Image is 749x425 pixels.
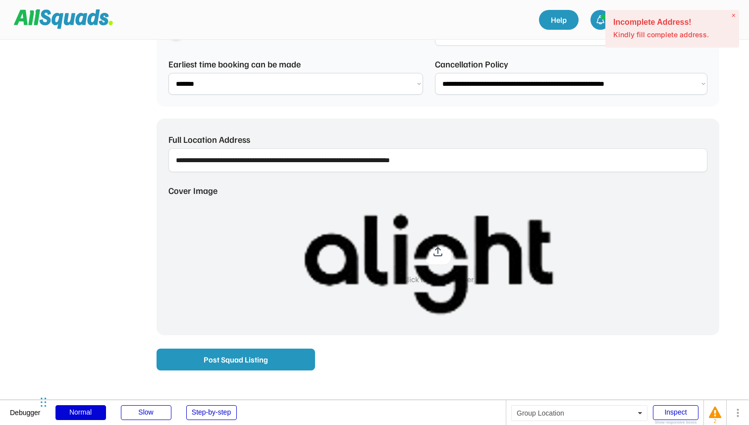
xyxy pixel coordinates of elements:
[14,9,113,28] img: Squad%20Logo.svg
[435,58,508,71] div: Cancellation Policy
[732,11,736,20] span: ×
[55,405,106,420] div: Normal
[653,405,698,420] div: Inspect
[168,184,217,197] div: Cover Image
[186,405,237,420] div: Step-by-step
[511,405,647,421] div: Group Location
[613,18,731,26] h2: Incomplete Address!
[121,405,171,420] div: Slow
[653,421,698,425] div: Show responsive boxes
[613,30,731,40] p: Kindly fill complete address.
[157,349,315,370] button: Post Squad Listing
[709,419,721,424] div: 2
[539,10,579,30] a: Help
[168,58,301,71] div: Earliest time booking can be made
[168,133,250,146] div: Full Location Address
[595,15,605,25] img: bell-03%20%281%29.svg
